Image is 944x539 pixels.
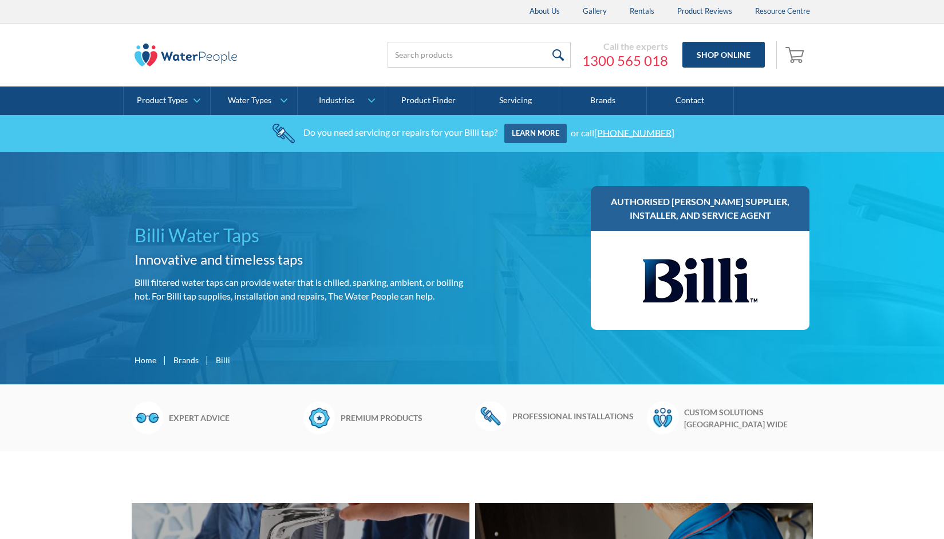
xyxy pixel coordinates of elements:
[475,402,507,430] img: Wrench
[303,127,497,137] div: Do you need servicing or repairs for your Billi tap?
[132,402,163,434] img: Glasses
[472,86,559,115] a: Servicing
[135,222,468,249] h1: Billi Water Taps
[643,242,757,318] img: Billi
[319,96,354,105] div: Industries
[303,402,335,434] img: Badge
[135,249,468,270] h2: Innovative and timeless taps
[783,41,810,69] a: Open cart
[582,52,668,69] a: 1300 565 018
[162,353,168,367] div: |
[385,86,472,115] a: Product Finder
[512,410,641,422] h6: Professional installations
[682,42,765,68] a: Shop Online
[504,124,567,143] a: Learn more
[571,127,674,137] div: or call
[204,353,210,367] div: |
[559,86,646,115] a: Brands
[169,412,298,424] h6: Expert advice
[211,86,297,115] a: Water Types
[388,42,571,68] input: Search products
[582,41,668,52] div: Call the experts
[137,96,188,105] div: Product Types
[135,276,468,303] p: Billi filtered water taps can provide water that is chilled, sparking, ambient, or boiling hot. F...
[647,86,734,115] a: Contact
[135,354,156,366] a: Home
[602,195,799,222] h3: Authorised [PERSON_NAME] supplier, installer, and service agent
[135,44,238,66] img: The Water People
[341,412,469,424] h6: Premium products
[173,354,199,366] a: Brands
[594,127,674,137] a: [PHONE_NUMBER]
[785,45,807,64] img: shopping cart
[684,406,813,430] h6: Custom solutions [GEOGRAPHIC_DATA] wide
[124,86,210,115] a: Product Types
[647,402,678,434] img: Waterpeople Symbol
[298,86,384,115] a: Industries
[216,354,230,366] div: Billi
[228,96,271,105] div: Water Types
